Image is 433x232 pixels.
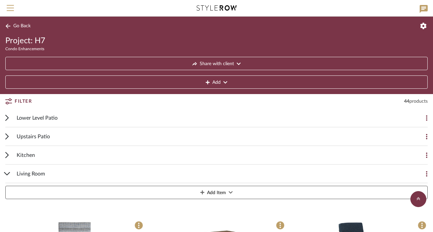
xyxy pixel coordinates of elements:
span: Kitchen [17,151,35,159]
button: Go Back [5,22,33,30]
span: Living Room [17,170,45,178]
span: Go Back [13,23,31,29]
span: Add [212,76,221,89]
div: 44 [404,98,428,105]
span: products [409,99,428,104]
span: Filter [15,95,32,107]
span: Project: H7 [5,36,45,46]
button: Filter [5,95,32,107]
span: Upstairs Patio [17,133,50,141]
span: Share with client [200,57,234,70]
button: Add [5,75,428,89]
span: Add Item [207,186,226,199]
div: Condo Enhancements [5,46,428,52]
button: Share with client [5,57,428,70]
button: Add Item [5,186,428,199]
span: Lower Level Patio [17,114,58,122]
